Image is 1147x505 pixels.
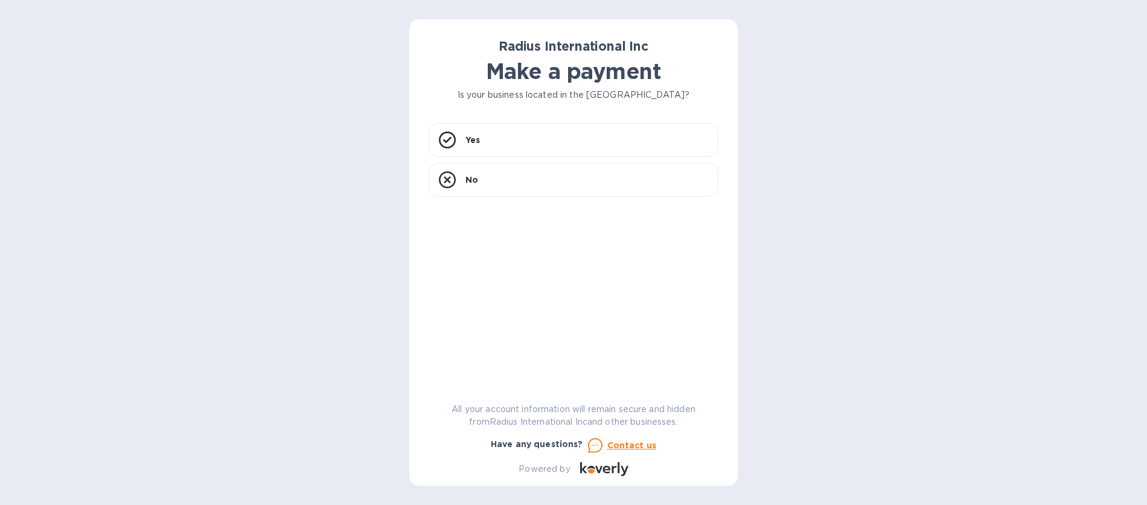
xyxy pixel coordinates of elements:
[519,463,570,475] p: Powered by
[465,134,480,146] p: Yes
[429,403,718,428] p: All your account information will remain secure and hidden from Radius International Inc and othe...
[607,440,657,450] u: Contact us
[491,439,583,449] b: Have any questions?
[499,39,648,54] b: Radius International Inc
[429,59,718,84] h1: Make a payment
[429,89,718,101] p: Is your business located in the [GEOGRAPHIC_DATA]?
[465,174,478,186] p: No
